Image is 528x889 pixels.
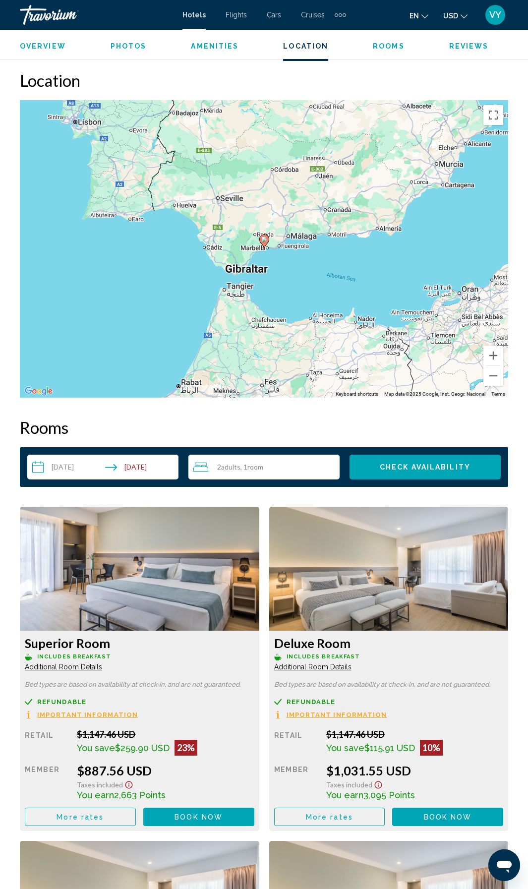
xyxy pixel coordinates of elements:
button: Amenities [191,42,238,51]
button: Travelers: 2 adults, 0 children [188,455,340,479]
button: Overview [20,42,66,51]
span: More rates [306,813,353,821]
a: Terms (opens in new tab) [491,391,505,397]
button: Important Information [25,711,138,719]
button: Rooms [373,42,405,51]
span: Refundable [287,699,336,705]
h2: Location [20,70,508,90]
span: Additional Room Details [274,663,352,671]
a: Refundable [274,698,504,706]
button: Important Information [274,711,387,719]
span: You save [326,743,364,753]
button: Check Availability [350,455,501,479]
span: Reviews [449,42,489,50]
span: Includes Breakfast [37,653,111,660]
span: More rates [57,813,104,821]
span: Overview [20,42,66,50]
span: You earn [77,790,114,800]
button: Keyboard shortcuts [336,391,378,398]
button: Show Taxes and Fees disclaimer [123,778,135,789]
span: Taxes included [326,780,372,789]
span: Refundable [37,699,86,705]
a: Open this area in Google Maps (opens a new window) [22,385,55,398]
span: en [410,12,419,20]
div: $1,031.55 USD [326,763,503,778]
span: Includes Breakfast [287,653,360,660]
span: Important Information [37,711,138,718]
span: Book now [175,813,223,821]
div: Member [274,763,319,800]
span: Room [247,463,263,471]
h2: Rooms [20,417,508,437]
span: Adults [221,463,240,471]
button: Check-in date: Dec 1, 2025 Check-out date: Dec 7, 2025 [27,455,178,479]
span: 2,663 Points [114,790,166,800]
p: Bed types are based on availability at check-in, and are not guaranteed. [274,681,504,688]
button: Extra navigation items [335,7,346,23]
span: Taxes included [77,780,123,789]
button: Toggle fullscreen view [483,105,503,125]
button: Zoom out [483,366,503,386]
button: Location [283,42,328,51]
img: 65815099-1cad-48be-89c1-640f692b5460.jpeg [20,507,259,631]
a: Hotels [182,11,206,19]
a: Cars [267,11,281,19]
span: Additional Room Details [25,663,102,671]
span: , 1 [240,463,263,471]
span: 3,095 Points [363,790,415,800]
span: Map data ©2025 Google, Inst. Geogr. Nacional [384,391,485,397]
h3: Deluxe Room [274,636,504,651]
div: 23% [175,740,197,756]
div: Retail [25,729,69,756]
a: Travorium [20,5,173,25]
button: Book now [392,808,503,826]
div: $1,147.46 USD [77,729,254,740]
button: Zoom in [483,346,503,365]
div: 10% [420,740,443,756]
button: Change language [410,8,428,23]
a: Flights [226,11,247,19]
span: $115.91 USD [364,743,415,753]
span: Check Availability [380,464,470,472]
div: Search widget [27,455,501,479]
span: Amenities [191,42,238,50]
button: More rates [274,808,385,826]
button: More rates [25,808,136,826]
a: Refundable [25,698,254,706]
div: $887.56 USD [77,763,254,778]
span: Location [283,42,328,50]
span: Photos [111,42,147,50]
p: Bed types are based on availability at check-in, and are not guaranteed. [25,681,254,688]
a: Cruises [301,11,325,19]
iframe: Button to launch messaging window [488,849,520,881]
button: Show Taxes and Fees disclaimer [372,778,384,789]
span: You save [77,743,115,753]
button: Book now [143,808,254,826]
span: Rooms [373,42,405,50]
span: VY [489,10,501,20]
button: Reviews [449,42,489,51]
div: Retail [274,729,319,756]
span: Book now [424,813,472,821]
span: 2 [217,463,240,471]
button: Photos [111,42,147,51]
button: User Menu [482,4,508,25]
img: Google [22,385,55,398]
span: $259.90 USD [115,743,170,753]
div: Member [25,763,69,800]
span: Important Information [287,711,387,718]
div: $1,147.46 USD [326,729,503,740]
img: 93924045-b9a6-4053-a5aa-fe1e4620a93c.jpeg [269,507,509,631]
span: USD [443,12,458,20]
button: Change currency [443,8,468,23]
span: You earn [326,790,363,800]
h3: Superior Room [25,636,254,651]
